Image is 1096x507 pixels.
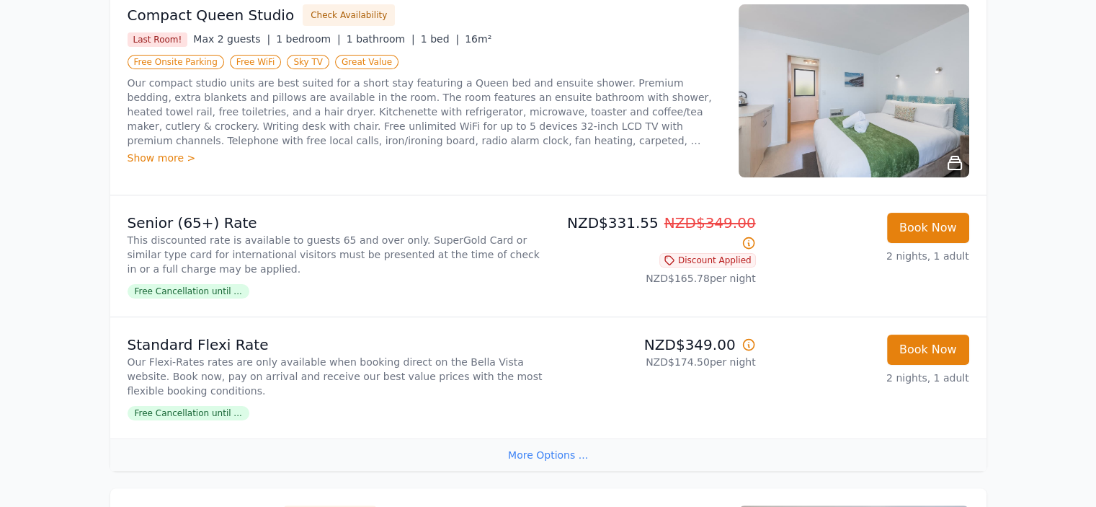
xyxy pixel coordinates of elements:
p: Our Flexi-Rates rates are only available when booking direct on the Bella Vista website. Book now... [128,355,543,398]
p: NZD$331.55 [554,213,756,253]
p: 2 nights, 1 adult [767,249,969,263]
span: Great Value [335,55,398,69]
p: 2 nights, 1 adult [767,371,969,385]
span: 1 bedroom | [276,33,341,45]
div: More Options ... [110,438,986,471]
button: Book Now [887,335,969,365]
span: 16m² [465,33,491,45]
span: NZD$349.00 [664,214,756,232]
span: Max 2 guests | [193,33,270,45]
span: Sky TV [287,55,329,69]
h3: Compact Queen Studio [128,5,295,25]
span: Free Cancellation until ... [128,406,249,420]
button: Book Now [887,213,969,243]
p: Standard Flexi Rate [128,335,543,355]
p: NZD$174.50 per night [554,355,756,369]
span: Free WiFi [230,55,282,69]
span: Free Cancellation until ... [128,284,249,299]
span: Discount Applied [659,253,756,268]
button: Check Availability [303,4,395,26]
p: Senior (65+) Rate [128,213,543,233]
span: Free Onsite Parking [128,55,224,69]
div: Show more > [128,151,721,165]
p: NZD$165.78 per night [554,271,756,286]
p: NZD$349.00 [554,335,756,355]
span: Last Room! [128,32,188,47]
p: This discounted rate is available to guests 65 and over only. SuperGold Card or similar type card... [128,233,543,276]
p: Our compact studio units are best suited for a short stay featuring a Queen bed and ensuite showe... [128,76,721,148]
span: 1 bathroom | [347,33,415,45]
span: 1 bed | [421,33,459,45]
